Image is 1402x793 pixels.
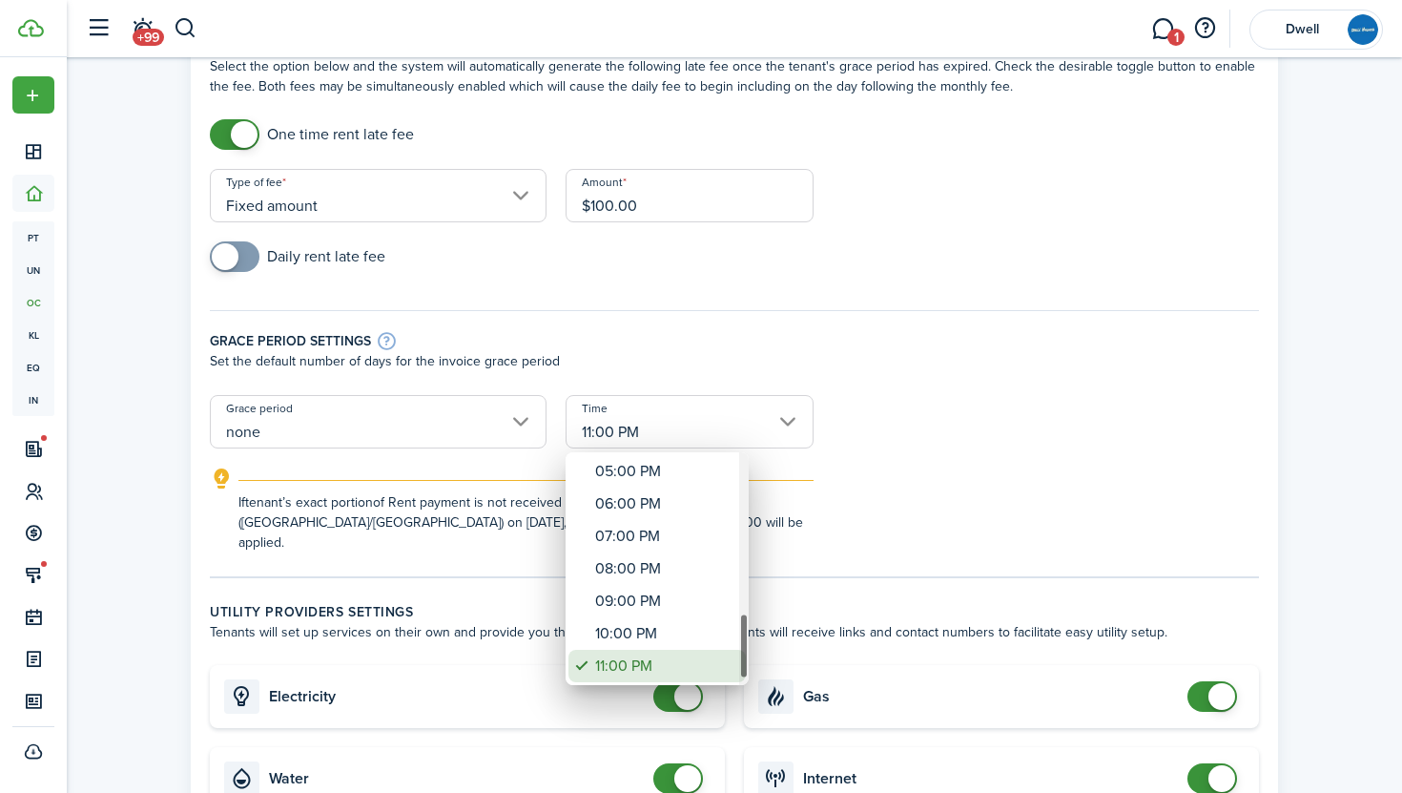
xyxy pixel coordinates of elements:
div: 07:00 PM [595,520,734,553]
div: 11:00 PM [595,650,734,682]
div: 09:00 PM [595,585,734,617]
mbsc-wheel: Time [566,452,749,685]
div: 06:00 PM [595,488,734,520]
div: 05:00 PM [595,455,734,488]
div: 10:00 PM [595,617,734,650]
div: 08:00 PM [595,553,734,585]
